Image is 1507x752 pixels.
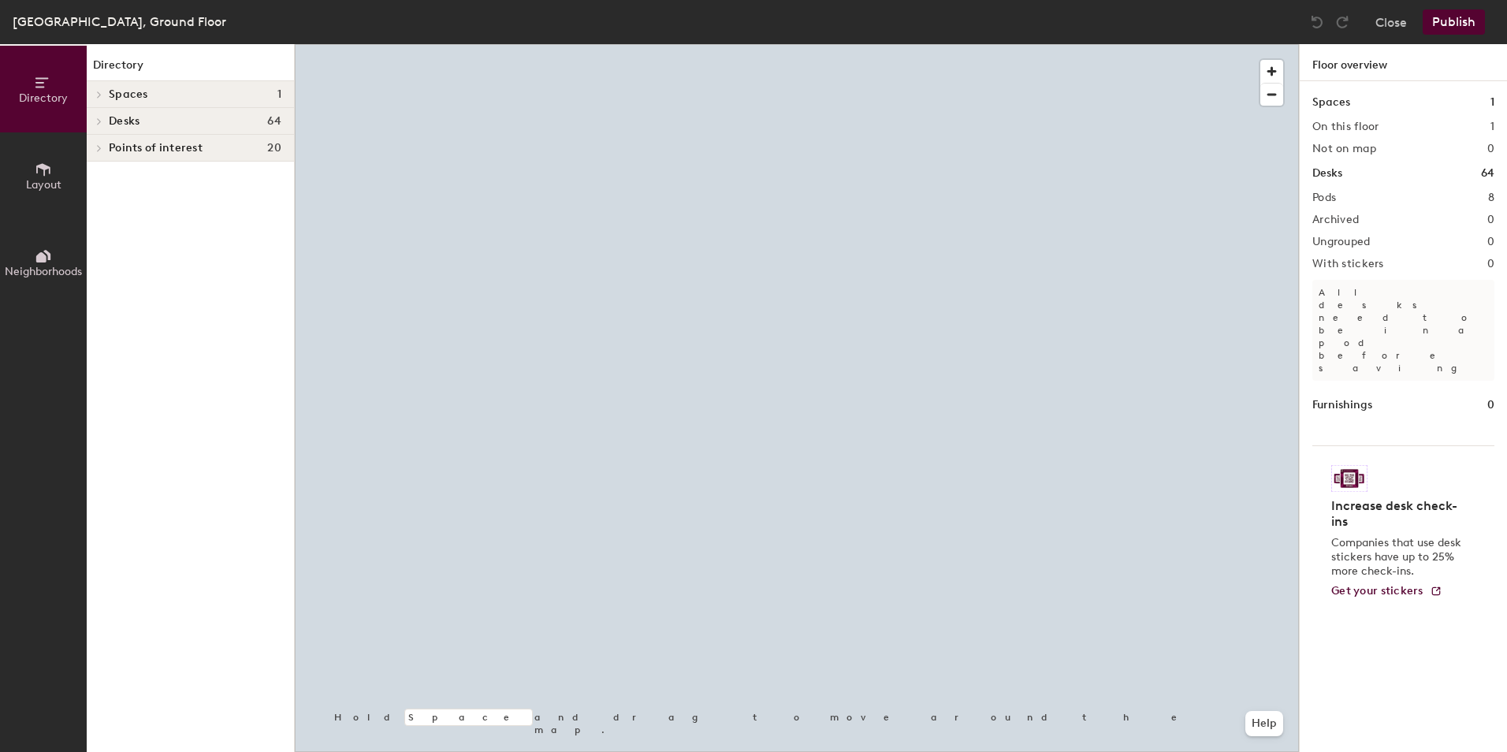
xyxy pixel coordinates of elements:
[1375,9,1407,35] button: Close
[1331,585,1442,598] a: Get your stickers
[277,88,281,101] span: 1
[1487,143,1494,155] h2: 0
[1487,214,1494,226] h2: 0
[1331,584,1423,598] span: Get your stickers
[1312,165,1342,182] h1: Desks
[1331,536,1466,579] p: Companies that use desk stickers have up to 25% more check-ins.
[1245,711,1283,736] button: Help
[1312,143,1376,155] h2: Not on map
[1481,165,1494,182] h1: 64
[1312,214,1359,226] h2: Archived
[1331,498,1466,530] h4: Increase desk check-ins
[267,142,281,154] span: 20
[1312,94,1350,111] h1: Spaces
[13,12,226,32] div: [GEOGRAPHIC_DATA], Ground Floor
[5,265,82,278] span: Neighborhoods
[26,178,61,192] span: Layout
[1300,44,1507,81] h1: Floor overview
[1490,121,1494,133] h2: 1
[109,115,140,128] span: Desks
[1312,236,1371,248] h2: Ungrouped
[1312,258,1384,270] h2: With stickers
[1309,14,1325,30] img: Undo
[1490,94,1494,111] h1: 1
[1312,192,1336,204] h2: Pods
[87,57,294,81] h1: Directory
[1312,280,1494,381] p: All desks need to be in a pod before saving
[19,91,68,105] span: Directory
[1331,465,1367,492] img: Sticker logo
[1487,236,1494,248] h2: 0
[109,142,203,154] span: Points of interest
[1487,396,1494,414] h1: 0
[1488,192,1494,204] h2: 8
[1487,258,1494,270] h2: 0
[109,88,148,101] span: Spaces
[1312,396,1372,414] h1: Furnishings
[1334,14,1350,30] img: Redo
[1423,9,1485,35] button: Publish
[267,115,281,128] span: 64
[1312,121,1379,133] h2: On this floor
